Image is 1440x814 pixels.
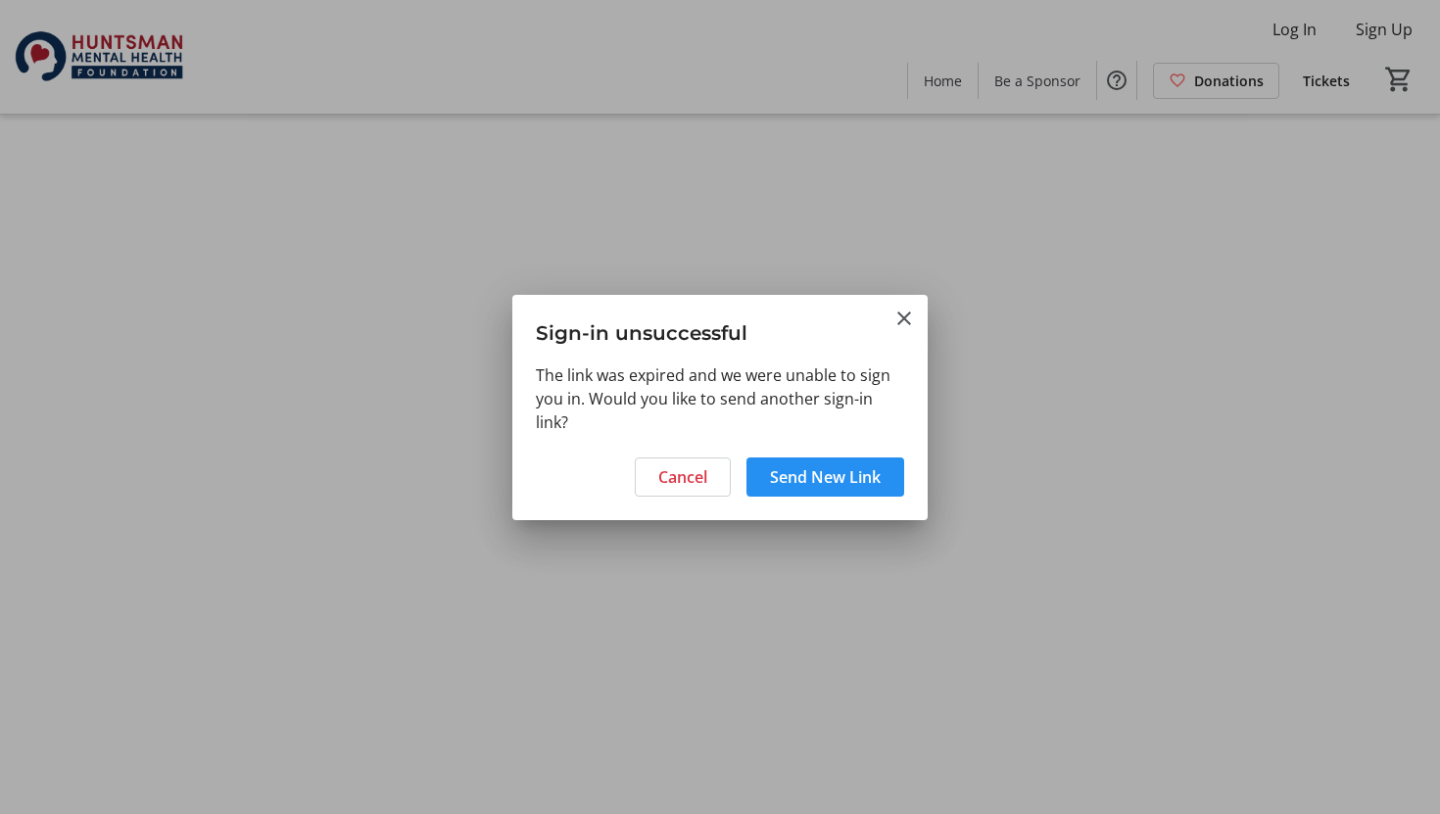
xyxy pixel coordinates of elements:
[892,307,916,330] button: Close
[512,295,928,362] h3: Sign-in unsuccessful
[770,465,881,489] span: Send New Link
[746,457,904,497] button: Send New Link
[512,363,928,446] div: The link was expired and we were unable to sign you in. Would you like to send another sign-in link?
[635,457,731,497] button: Cancel
[658,465,707,489] span: Cancel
